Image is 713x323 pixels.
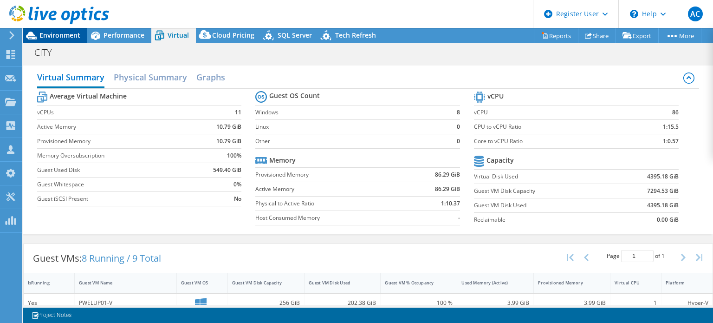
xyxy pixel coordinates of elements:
[621,250,654,262] input: jump to page
[232,298,300,308] div: 256 GiB
[37,165,193,175] label: Guest Used Disk
[672,108,679,117] b: 86
[25,310,78,321] a: Project Notes
[474,186,612,196] label: Guest VM Disk Capacity
[255,185,406,194] label: Active Memory
[37,151,193,160] label: Memory Oversubscription
[82,252,161,264] span: 8 Running / 9 Total
[181,280,212,286] div: Guest VM OS
[309,298,376,308] div: 202.38 GiB
[474,108,632,117] label: vCPU
[458,213,460,223] b: -
[216,137,241,146] b: 10.79 GiB
[278,31,312,40] span: SQL Server
[474,215,612,224] label: Reclaimable
[385,280,441,286] div: Guest VM % Occupancy
[538,280,595,286] div: Provisioned Memory
[50,92,127,101] b: Average Virtual Machine
[457,108,460,117] b: 8
[37,108,193,117] label: vCPUs
[269,91,320,100] b: Guest OS Count
[666,298,708,308] div: Hyper-V
[168,31,189,40] span: Virtual
[615,280,646,286] div: Virtual CPU
[213,165,241,175] b: 549.40 GiB
[37,180,193,189] label: Guest Whitespace
[486,156,514,165] b: Capacity
[114,68,187,86] h2: Physical Summary
[79,298,172,308] div: PWELUP01-V
[663,137,679,146] b: 1:0.57
[461,298,529,308] div: 3.99 GiB
[688,7,703,21] span: AC
[457,122,460,132] b: 0
[255,137,450,146] label: Other
[28,280,59,286] div: IsRunning
[255,170,406,179] label: Provisioned Memory
[216,122,241,132] b: 10.79 GiB
[461,280,518,286] div: Used Memory (Active)
[658,28,701,43] a: More
[196,68,225,86] h2: Graphs
[487,92,504,101] b: vCPU
[233,180,241,189] b: 0%
[39,31,80,40] span: Environment
[104,31,144,40] span: Performance
[647,186,679,196] b: 7294.53 GiB
[534,28,578,43] a: Reports
[269,156,296,165] b: Memory
[255,213,406,223] label: Host Consumed Memory
[28,298,70,308] div: Yes
[385,298,453,308] div: 100 %
[616,28,659,43] a: Export
[255,122,450,132] label: Linux
[309,280,365,286] div: Guest VM Disk Used
[37,137,193,146] label: Provisioned Memory
[630,10,638,18] svg: \n
[37,122,193,132] label: Active Memory
[663,122,679,132] b: 1:15.5
[647,201,679,210] b: 4395.18 GiB
[30,47,66,58] h1: CITY
[441,199,460,208] b: 1:10.37
[474,122,632,132] label: CPU to vCPU Ratio
[657,215,679,224] b: 0.00 GiB
[647,172,679,181] b: 4395.18 GiB
[457,137,460,146] b: 0
[79,280,161,286] div: Guest VM Name
[435,185,460,194] b: 86.29 GiB
[666,280,697,286] div: Platform
[255,108,450,117] label: Windows
[607,250,665,262] span: Page of
[435,170,460,179] b: 86.29 GiB
[234,194,241,204] b: No
[474,137,632,146] label: Core to vCPU Ratio
[24,244,170,273] div: Guest VMs:
[335,31,376,40] span: Tech Refresh
[235,108,241,117] b: 11
[37,194,193,204] label: Guest iSCSI Present
[37,68,104,88] h2: Virtual Summary
[255,199,406,208] label: Physical to Active Ratio
[232,280,289,286] div: Guest VM Disk Capacity
[474,172,612,181] label: Virtual Disk Used
[661,252,665,260] span: 1
[578,28,616,43] a: Share
[538,298,606,308] div: 3.99 GiB
[227,151,241,160] b: 100%
[474,201,612,210] label: Guest VM Disk Used
[212,31,254,40] span: Cloud Pricing
[615,298,657,308] div: 1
